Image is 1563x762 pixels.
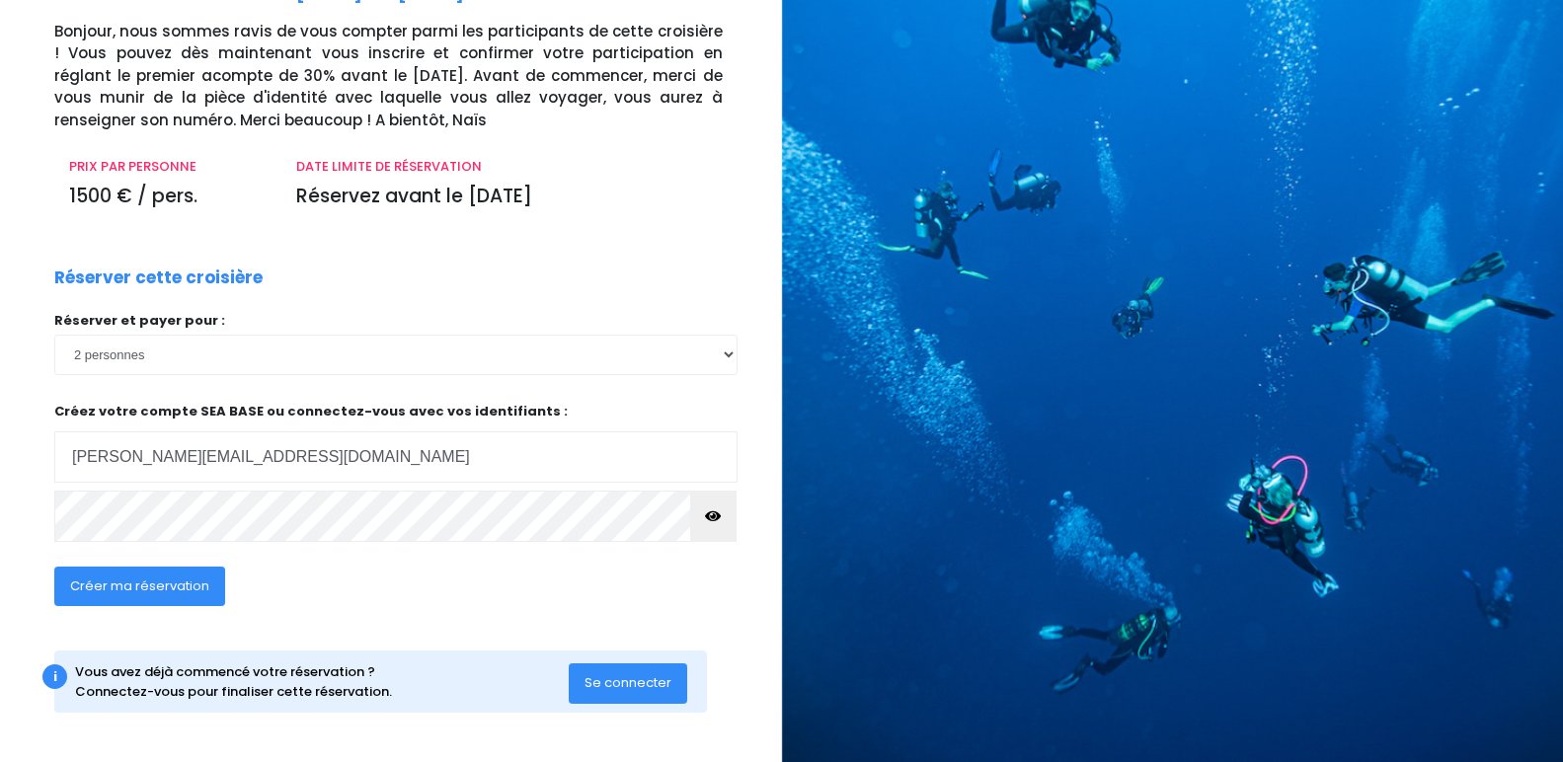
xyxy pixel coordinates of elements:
p: Réservez avant le [DATE] [296,183,722,211]
div: i [42,664,67,689]
p: 1500 € / pers. [69,183,267,211]
div: Vous avez déjà commencé votre réservation ? Connectez-vous pour finaliser cette réservation. [75,662,569,701]
p: DATE LIMITE DE RÉSERVATION [296,157,722,177]
p: Réserver et payer pour : [54,311,738,331]
p: Bonjour, nous sommes ravis de vous compter parmi les participants de cette croisière ! Vous pouve... [54,21,767,132]
button: Se connecter [569,663,687,703]
button: Créer ma réservation [54,567,225,606]
a: Se connecter [569,674,687,691]
span: Créer ma réservation [70,576,209,595]
p: Créez votre compte SEA BASE ou connectez-vous avec vos identifiants : [54,402,738,484]
p: PRIX PAR PERSONNE [69,157,267,177]
p: Réserver cette croisière [54,266,263,291]
input: Adresse email [54,431,738,483]
span: Se connecter [585,673,671,692]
